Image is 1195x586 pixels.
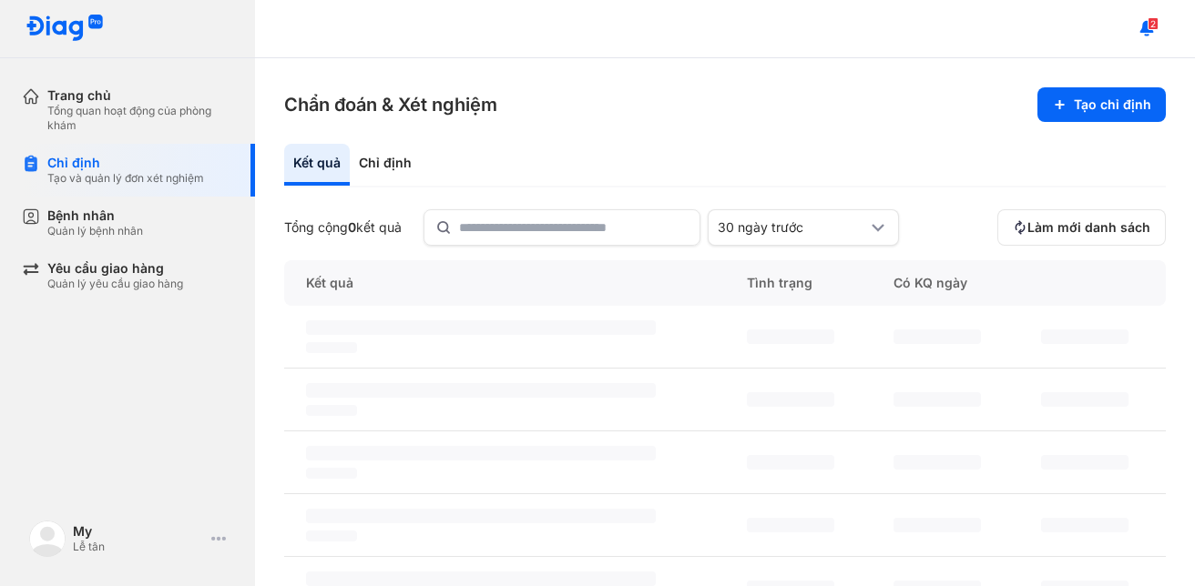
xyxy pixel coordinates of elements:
[284,219,402,236] div: Tổng cộng kết quả
[306,320,656,335] span: ‌
[1027,219,1150,236] span: Làm mới danh sách
[306,405,357,416] span: ‌
[1041,392,1129,407] span: ‌
[1037,87,1166,122] button: Tạo chỉ định
[47,207,143,224] div: Bệnh nhân
[306,446,656,460] span: ‌
[747,455,834,470] span: ‌
[47,87,233,104] div: Trang chủ
[725,260,872,306] div: Tình trạng
[1041,329,1129,344] span: ‌
[747,392,834,407] span: ‌
[747,518,834,532] span: ‌
[284,92,497,117] h3: Chẩn đoán & Xét nghiệm
[1041,518,1129,532] span: ‌
[350,144,421,186] div: Chỉ định
[73,540,204,554] div: Lễ tân
[306,509,656,523] span: ‌
[1148,17,1159,30] span: 2
[894,518,981,532] span: ‌
[894,329,981,344] span: ‌
[47,171,204,186] div: Tạo và quản lý đơn xét nghiệm
[47,277,183,291] div: Quản lý yêu cầu giao hàng
[47,104,233,133] div: Tổng quan hoạt động của phòng khám
[306,571,656,586] span: ‌
[47,260,183,277] div: Yêu cầu giao hàng
[747,329,834,344] span: ‌
[47,224,143,238] div: Quản lý bệnh nhân
[894,392,981,407] span: ‌
[306,468,357,479] span: ‌
[348,219,356,235] span: 0
[306,383,656,398] span: ‌
[306,342,357,353] span: ‌
[73,523,204,540] div: My
[997,209,1166,246] button: Làm mới danh sách
[1041,455,1129,470] span: ‌
[284,144,350,186] div: Kết quả
[284,260,725,306] div: Kết quả
[26,15,104,43] img: logo
[894,455,981,470] span: ‌
[306,530,357,541] span: ‌
[47,155,204,171] div: Chỉ định
[29,520,66,557] img: logo
[872,260,1018,306] div: Có KQ ngày
[718,219,867,236] div: 30 ngày trước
